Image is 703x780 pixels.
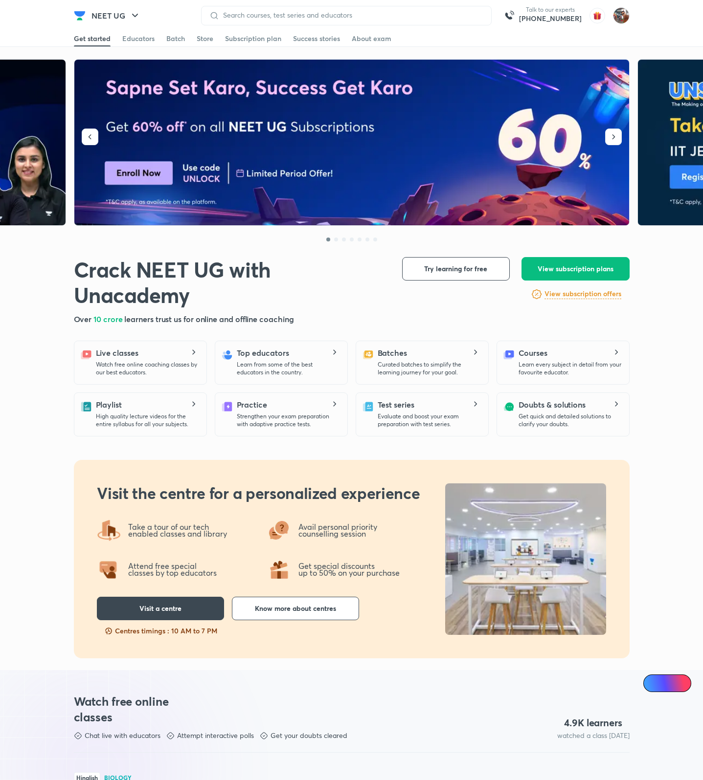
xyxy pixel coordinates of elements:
[255,604,336,613] span: Know more about centres
[649,679,657,687] img: Icon
[177,731,254,740] p: Attempt interactive polls
[293,31,340,46] a: Success stories
[424,264,487,274] span: Try learning for free
[93,314,124,324] span: 10 crore
[378,399,414,411] h5: Test series
[519,361,621,376] p: Learn every subject in detail from your favourite educator.
[378,412,480,428] p: Evaluate and boost your exam preparation with test series.
[267,519,291,542] img: offering3.png
[197,31,213,46] a: Store
[237,347,289,359] h5: Top educators
[96,399,122,411] h5: Playlist
[128,523,227,538] p: Take a tour of our tech enabled classes and library
[378,347,407,359] h5: Batches
[96,412,199,428] p: High quality lecture videos for the entire syllabus for all your subjects.
[104,626,113,636] img: slots-fillng-fast
[298,563,400,577] p: Get special discounts up to 50% on your purchase
[97,597,224,620] button: Visit a centre
[519,6,582,14] p: Talk to our experts
[97,483,420,503] h2: Visit the centre for a personalized experience
[74,693,187,725] h3: Watch free online classes
[237,399,267,411] h5: Practice
[74,257,386,307] h1: Crack NEET UG with Unacademy
[97,519,120,542] img: offering4.png
[659,679,685,687] span: Ai Doubts
[74,314,94,324] span: Over
[96,361,199,376] p: Watch free online coaching classes by our best educators.
[86,6,147,25] button: NEET UG
[74,34,111,43] div: Get started
[445,483,606,635] img: uncentre_LP_b041622b0f.jpg
[197,34,213,43] div: Store
[499,6,519,25] img: call-us
[85,731,160,740] p: Chat live with educators
[564,716,622,729] h4: 4.9 K learners
[232,597,359,620] button: Know more about centres
[225,31,281,46] a: Subscription plan
[378,361,480,376] p: Curated batches to simplify the learning journey for your goal.
[613,7,630,24] img: ABHISHEK KUMAR
[96,347,138,359] h5: Live classes
[643,674,691,692] a: Ai Doubts
[115,626,217,636] p: Centres timings : 10 AM to 7 PM
[219,11,483,19] input: Search courses, test series and educators
[519,412,621,428] p: Get quick and detailed solutions to clarify your doubts.
[544,288,621,300] a: View subscription offers
[293,34,340,43] div: Success stories
[519,347,547,359] h5: Courses
[402,257,510,281] button: Try learning for free
[522,257,630,281] button: View subscription plans
[352,31,391,46] a: About exam
[352,34,391,43] div: About exam
[74,10,86,22] img: Company Logo
[237,361,340,376] p: Learn from some of the best educators in the country.
[128,563,217,577] p: Attend free special classes by top educators
[557,731,630,740] p: watched a class [DATE]
[237,412,340,428] p: Strengthen your exam preparation with adaptive practice tests.
[166,31,185,46] a: Batch
[298,523,379,538] p: Avail personal priority counselling session
[538,264,613,274] span: View subscription plans
[124,314,294,324] span: learners trust us for online and offline coaching
[74,31,111,46] a: Get started
[519,14,582,23] a: [PHONE_NUMBER]
[97,558,120,581] img: offering2.png
[225,34,281,43] div: Subscription plan
[519,399,586,411] h5: Doubts & solutions
[122,31,155,46] a: Educators
[544,289,621,299] h6: View subscription offers
[267,558,291,581] img: offering1.png
[122,34,155,43] div: Educators
[139,604,181,613] span: Visit a centre
[166,34,185,43] div: Batch
[590,8,605,23] img: avatar
[271,731,347,740] p: Get your doubts cleared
